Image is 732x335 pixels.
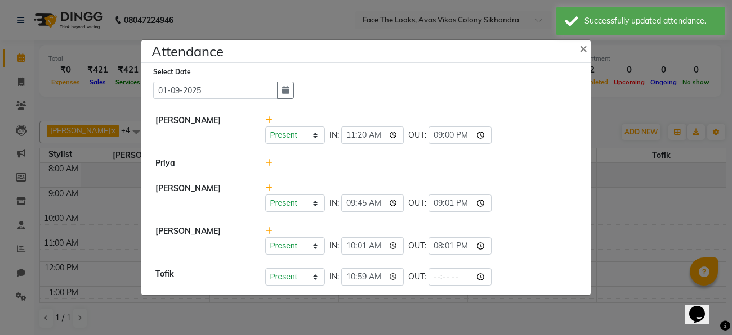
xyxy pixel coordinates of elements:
div: Tofik [147,268,257,286]
span: IN: [329,129,339,141]
span: × [579,39,587,56]
iframe: chat widget [685,290,721,324]
span: OUT: [408,197,426,209]
div: Successfully updated attendance. [584,15,717,27]
span: IN: [329,197,339,209]
span: OUT: [408,129,426,141]
div: [PERSON_NAME] [147,225,257,255]
label: Select Date [153,67,191,77]
button: Close [570,32,599,64]
span: OUT: [408,240,426,252]
div: [PERSON_NAME] [147,183,257,212]
h4: Attendance [151,41,224,61]
input: Select date [153,82,278,99]
span: IN: [329,271,339,283]
span: IN: [329,240,339,252]
div: Priya [147,157,257,169]
span: OUT: [408,271,426,283]
div: [PERSON_NAME] [147,115,257,144]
